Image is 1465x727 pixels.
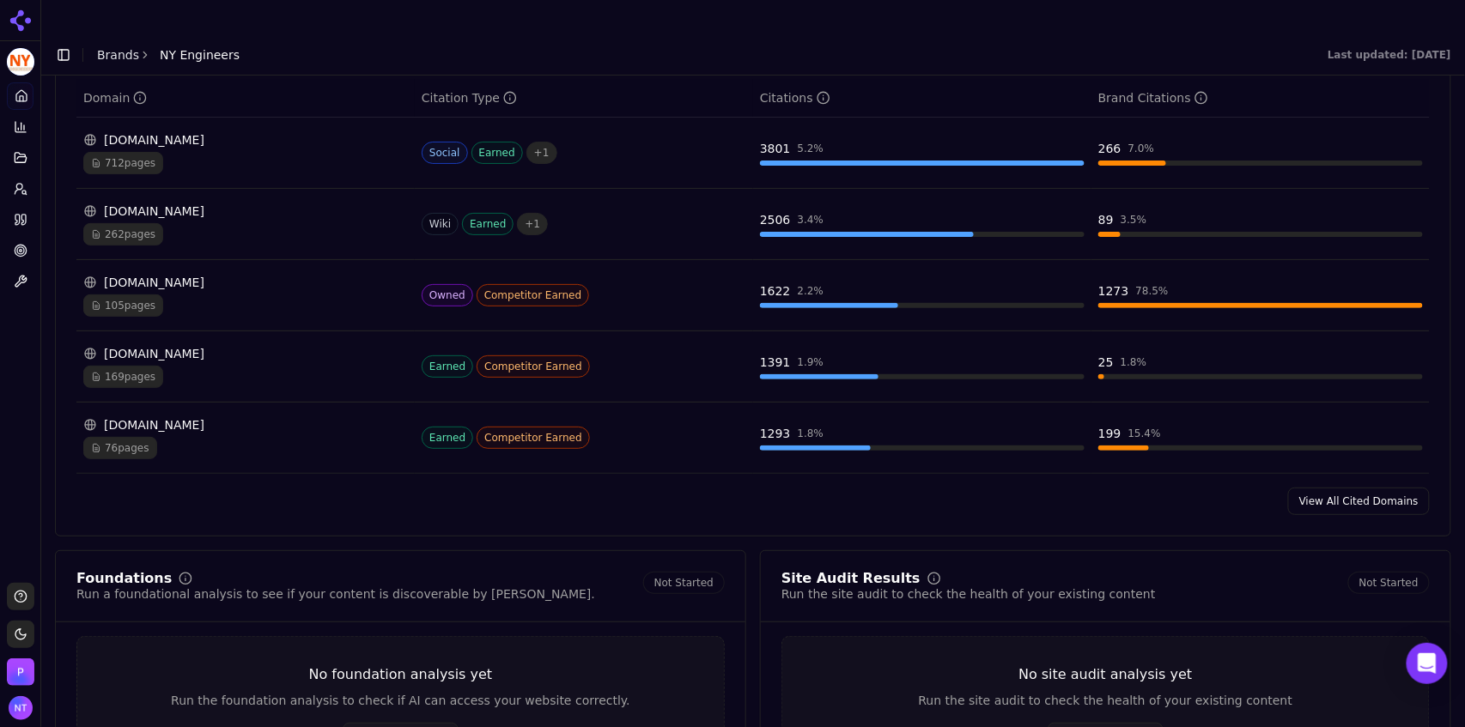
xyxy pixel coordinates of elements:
[76,572,172,585] div: Foundations
[1098,425,1122,442] div: 199
[1098,140,1122,157] div: 266
[526,142,557,164] span: + 1
[760,211,791,228] div: 2506
[760,282,791,300] div: 1622
[83,131,408,148] div: [DOMAIN_NAME]
[422,142,468,164] span: Social
[471,142,523,164] span: Earned
[760,89,830,106] div: Citations
[1136,284,1169,298] div: 78.5 %
[798,355,824,369] div: 1.9 %
[83,203,408,220] div: [DOMAIN_NAME]
[760,354,791,371] div: 1391
[97,46,240,64] nav: breadcrumb
[1121,213,1147,227] div: 3.5 %
[83,89,147,106] div: Domain
[517,213,548,235] span: + 1
[7,658,34,686] button: Open organization switcher
[422,427,473,449] span: Earned
[83,152,163,174] span: 712 pages
[753,79,1091,118] th: totalCitationCount
[798,284,824,298] div: 2.2 %
[83,294,163,317] span: 105 pages
[422,89,517,106] div: Citation Type
[781,572,921,585] div: Site Audit Results
[1288,488,1430,515] a: View All Cited Domains
[9,696,33,720] img: Nate Tower
[422,213,459,235] span: Wiki
[76,585,595,603] div: Run a foundational analysis to see if your content is discoverable by [PERSON_NAME].
[1098,282,1129,300] div: 1273
[643,572,725,594] span: Not Started
[1098,211,1114,228] div: 89
[83,345,408,362] div: [DOMAIN_NAME]
[1121,355,1147,369] div: 1.8 %
[782,692,1429,709] div: Run the site audit to check the health of your existing content
[1128,142,1155,155] div: 7.0 %
[97,48,139,62] a: Brands
[1348,572,1430,594] span: Not Started
[1128,427,1161,440] div: 15.4 %
[798,427,824,440] div: 1.8 %
[782,664,1429,685] div: No site audit analysis yet
[781,585,1156,603] div: Run the site audit to check the health of your existing content
[422,355,473,378] span: Earned
[83,416,408,433] div: [DOMAIN_NAME]
[798,142,824,155] div: 5.2 %
[415,79,753,118] th: citationTypes
[477,355,590,378] span: Competitor Earned
[77,692,724,709] div: Run the foundation analysis to check if AI can access your website correctly.
[77,664,724,685] div: No foundation analysis yet
[760,425,791,442] div: 1293
[160,46,240,64] span: NY Engineers
[76,79,1430,474] div: Data table
[1098,354,1114,371] div: 25
[83,223,163,245] span: 262 pages
[477,427,590,449] span: Competitor Earned
[1407,643,1448,684] div: Open Intercom Messenger
[462,213,514,235] span: Earned
[7,48,34,76] img: NY Engineers
[9,696,33,720] button: Open user button
[83,437,157,459] span: 76 pages
[477,284,590,306] span: Competitor Earned
[422,284,473,306] span: Owned
[1098,89,1208,106] div: Brand Citations
[1091,79,1430,118] th: brandCitationCount
[83,366,163,388] span: 169 pages
[798,213,824,227] div: 3.4 %
[1328,48,1451,62] div: Last updated: [DATE]
[83,274,408,291] div: [DOMAIN_NAME]
[7,658,34,686] img: Perrill
[7,48,34,76] button: Current brand: NY Engineers
[760,140,791,157] div: 3801
[76,79,415,118] th: domain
